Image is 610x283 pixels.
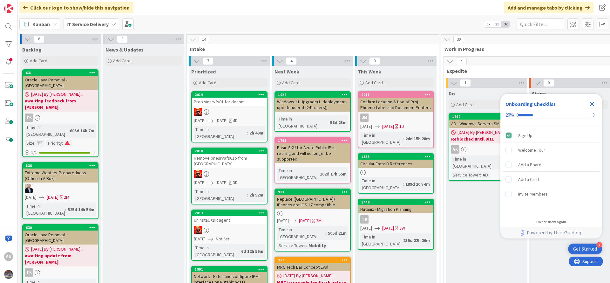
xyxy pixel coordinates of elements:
b: awaiting feedback from [PERSON_NAME] [25,98,96,110]
div: 56d 23m [329,119,348,126]
div: Welcome Tour is incomplete. [503,143,600,157]
a: 1440Nutanix - Migration PlanningTK[DATE][DATE]3WTime in [GEOGRAPHIC_DATA]:235d 22h 26m [358,199,434,250]
span: 1x [484,21,493,27]
div: Time in [GEOGRAPHIC_DATA] [277,115,328,129]
span: : [62,140,63,147]
div: 1928 [278,93,350,97]
span: : [35,140,36,147]
div: VN [192,170,267,178]
a: 1763Basic SKU for Azure Public IP is retiring and will no longer be supportedTime in [GEOGRAPHIC_... [274,137,351,183]
div: Add a Card [518,176,539,183]
a: 836Extreme Weather Preparedness (Office In A Box)HO[DATE][DATE]2MTime in [GEOGRAPHIC_DATA]:525d 1... [22,162,98,219]
div: Footer [500,227,602,238]
div: Welcome Tour [518,146,545,154]
div: 903 [275,189,350,195]
span: : [325,230,326,237]
div: Service Tower [277,242,306,249]
span: : [239,248,240,255]
div: TK [25,114,33,122]
div: 1891 [195,267,267,272]
div: 2M [64,194,69,201]
div: Checklist progress: 20% [505,112,597,118]
span: 2x [493,21,501,27]
a: 1869AD - Windows Servers SMB1 disable[DATE] By [PERSON_NAME]...Reblocked until 8/11VKTime in [GEO... [449,113,525,181]
span: Add Card... [113,58,133,64]
div: 903Replace ([GEOGRAPHIC_DATA]) iPhones not iOS 17 compatible [275,189,350,209]
div: 2019Prep sinsrvfs01 for decom [192,92,267,106]
span: [DATE] [360,123,372,130]
div: 630 [23,225,98,231]
a: 2011Confirm Location & Use of Proj. Phoenix Label and Document PrintersJM[DATE][DATE]1DTime in [G... [358,91,434,148]
div: JM [358,114,433,122]
div: SU [4,252,13,261]
span: Stage [532,90,546,97]
div: 4 [596,242,602,248]
b: Reblocked until 8/11 [451,136,522,142]
div: 505d 21m [326,230,348,237]
span: [DATE] By [PERSON_NAME]... [31,246,83,252]
div: 1869 [449,114,524,120]
span: 1 [460,79,471,87]
span: [DATE] By [PERSON_NAME]... [457,129,510,136]
div: 1/1 [23,148,98,156]
div: VK [451,145,459,154]
div: Add a Board [518,161,541,169]
img: VN [194,226,202,234]
div: JM [360,114,369,122]
div: Windows 11 Upgrade(1. deployment-update-user-it (241 users)) [275,98,350,112]
div: Prep sinsrvfs01 for decom [192,98,267,106]
div: Checklist Container [500,94,602,238]
span: : [247,191,248,198]
img: avatar [4,270,13,279]
span: [DATE] [216,179,227,186]
div: 1535 [361,155,433,159]
div: Checklist items [500,126,602,215]
div: 605d 16h 7m [68,127,96,134]
a: 2013Uninstall XDR agentVN[DATE]Not SetTime in [GEOGRAPHIC_DATA]:6d 12h 56m [191,210,268,261]
div: Time in [GEOGRAPHIC_DATA] [25,203,65,217]
div: 6d 12h 56m [240,248,265,255]
div: Sign Up [518,132,532,139]
div: Onboarding Checklist [505,100,556,108]
b: awaiting update from [PERSON_NAME] [25,252,96,265]
div: 525d 14h 54m [66,206,96,213]
div: Open Get Started checklist, remaining modules: 4 [568,244,602,254]
div: Add and manage tabs by clicking [504,2,593,13]
img: VN [194,170,202,178]
div: 2013Uninstall XDR agent [192,210,267,224]
div: Circular EntraID References [358,160,433,168]
div: Time in [GEOGRAPHIC_DATA] [451,155,502,169]
div: 630Oracle Java Removal - [GEOGRAPHIC_DATA] [23,225,98,245]
div: AD [481,171,490,178]
span: Intake [190,46,431,52]
div: 1440Nutanix - Migration Planning [358,199,433,213]
span: : [328,119,329,126]
div: AD - Windows Servers SMB1 disable [449,120,524,128]
div: 1928Windows 11 Upgrade(1. deployment-update-user-it (241 users)) [275,92,350,112]
div: 1928 [275,92,350,98]
a: Powered by UserGuiding [504,227,599,238]
span: 39 [453,36,464,43]
div: Time in [GEOGRAPHIC_DATA] [360,177,403,191]
div: Invite Members [518,190,548,198]
div: 1891 [192,266,267,272]
div: 3D [233,179,238,186]
span: News & Updates [105,46,144,53]
span: [DATE] [194,117,206,124]
img: VN [194,108,202,116]
div: 1763 [278,138,350,143]
span: : [403,135,404,142]
span: : [65,206,66,213]
div: 257 [278,258,350,262]
div: 1763 [275,138,350,143]
div: 903 [278,190,350,194]
span: Add Card... [199,80,219,86]
b: IT Service Delivery [66,21,109,27]
a: 2018Remove bnesrvafs01p from [GEOGRAPHIC_DATA]VN[DATE][DATE]3DTime in [GEOGRAPHIC_DATA]:2h 52m [191,148,268,204]
span: : [480,171,481,178]
div: 2011 [361,93,433,97]
div: Click our logo to show/hide this navigation [19,2,133,13]
div: Close Checklist [587,99,597,109]
div: Time in [GEOGRAPHIC_DATA] [194,126,247,140]
div: MRC Tech Bar Concept Eval [275,263,350,271]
